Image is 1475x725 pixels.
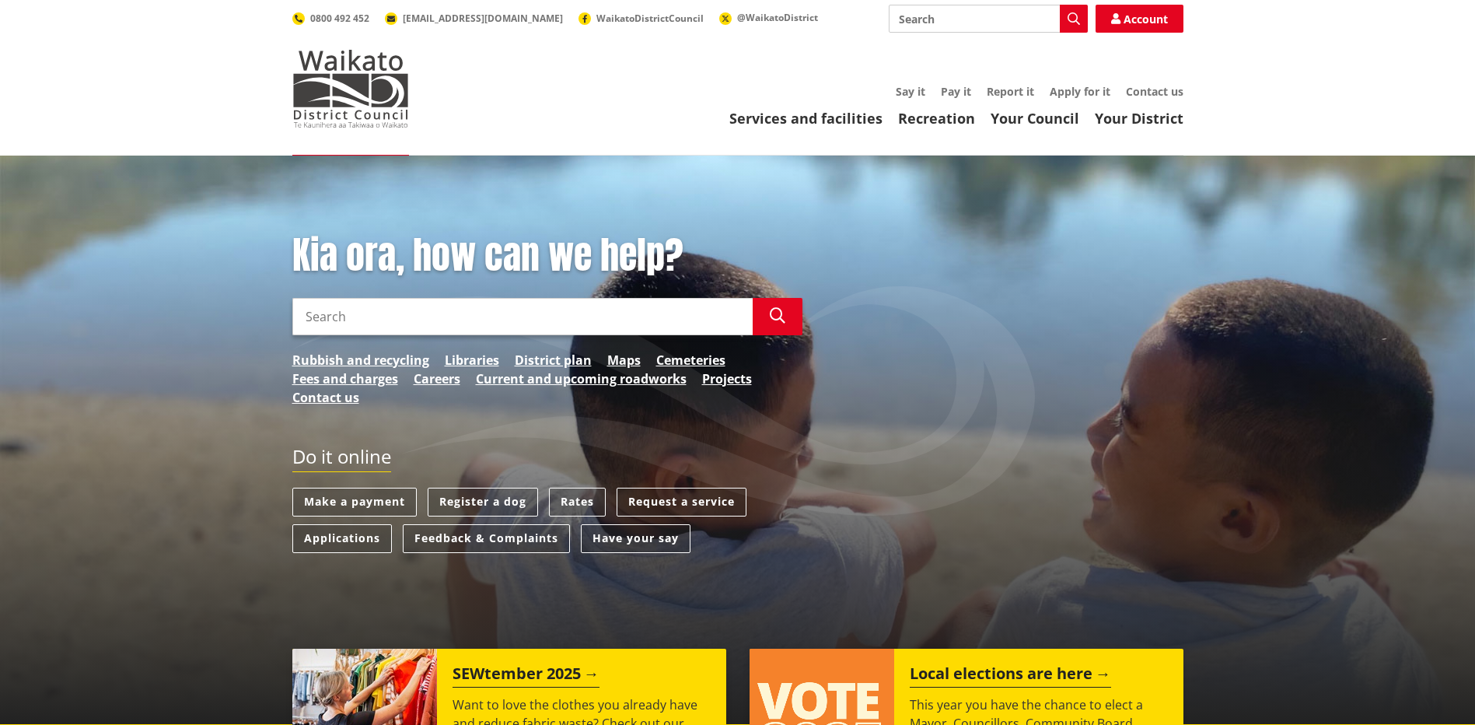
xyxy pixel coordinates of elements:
[292,370,398,388] a: Fees and charges
[292,488,417,517] a: Make a payment
[1096,5,1183,33] a: Account
[403,524,570,553] a: Feedback & Complaints
[453,664,599,688] h2: SEWtember 2025
[987,84,1034,99] a: Report it
[292,12,369,25] a: 0800 492 452
[896,84,925,99] a: Say it
[719,11,818,24] a: @WaikatoDistrict
[414,370,460,388] a: Careers
[737,11,818,24] span: @WaikatoDistrict
[656,351,725,370] a: Cemeteries
[1095,109,1183,128] a: Your District
[292,446,391,473] h2: Do it online
[596,12,704,25] span: WaikatoDistrictCouncil
[292,233,802,278] h1: Kia ora, how can we help?
[910,664,1111,688] h2: Local elections are here
[578,12,704,25] a: WaikatoDistrictCouncil
[607,351,641,370] a: Maps
[991,109,1079,128] a: Your Council
[292,351,429,370] a: Rubbish and recycling
[549,488,606,517] a: Rates
[292,388,359,407] a: Contact us
[941,84,971,99] a: Pay it
[898,109,975,128] a: Recreation
[385,12,563,25] a: [EMAIL_ADDRESS][DOMAIN_NAME]
[403,12,563,25] span: [EMAIL_ADDRESS][DOMAIN_NAME]
[617,488,746,517] a: Request a service
[292,298,753,335] input: Search input
[476,370,687,388] a: Current and upcoming roadworks
[581,524,690,553] a: Have your say
[1126,84,1183,99] a: Contact us
[292,50,409,128] img: Waikato District Council - Te Kaunihera aa Takiwaa o Waikato
[428,488,538,517] a: Register a dog
[889,5,1088,33] input: Search input
[445,351,499,370] a: Libraries
[702,370,752,388] a: Projects
[729,109,883,128] a: Services and facilities
[1050,84,1110,99] a: Apply for it
[515,351,592,370] a: District plan
[292,524,392,553] a: Applications
[310,12,369,25] span: 0800 492 452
